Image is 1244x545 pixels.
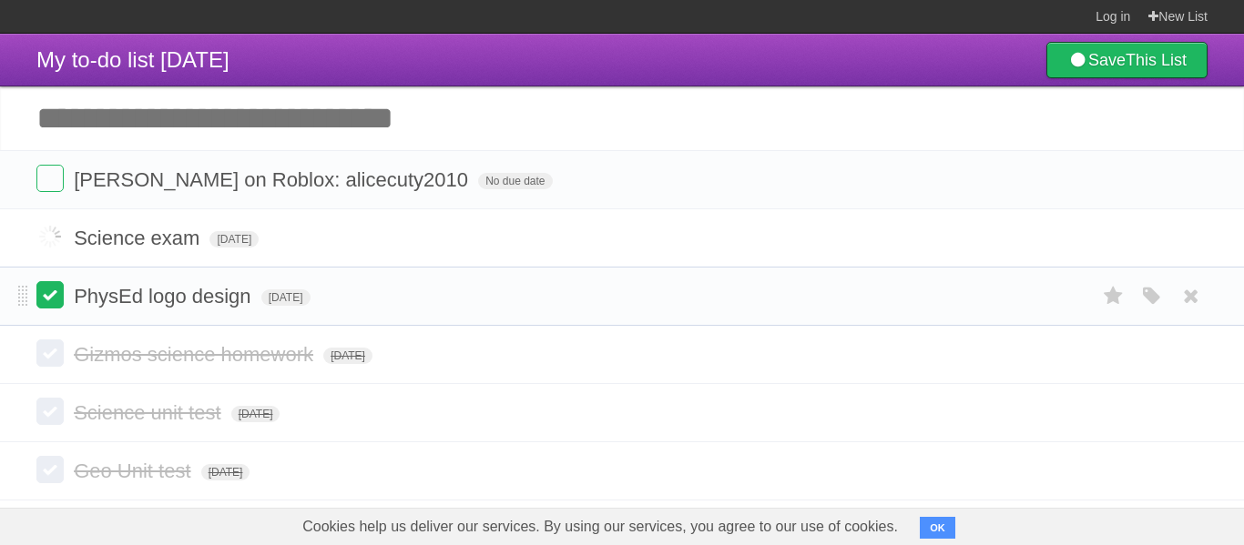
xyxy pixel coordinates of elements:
b: This List [1126,51,1187,69]
span: [DATE] [261,289,311,306]
span: Science unit test [74,401,225,424]
label: Done [36,223,64,250]
label: Star task [1096,281,1131,311]
label: Done [36,281,64,308]
span: [DATE] [323,348,372,364]
span: [PERSON_NAME] on Roblox: alicecuty2010 [74,168,473,191]
span: [DATE] [231,406,280,422]
span: Geo Unit test [74,459,195,482]
span: No due date [478,173,552,189]
button: OK [920,517,955,539]
span: PhysEd logo design [74,285,255,308]
span: Science exam [74,227,204,249]
span: Cookies help us deliver our services. By using our services, you agree to our use of cookies. [284,509,916,545]
label: Done [36,398,64,425]
label: Done [36,165,64,192]
a: SaveThis List [1046,42,1208,78]
span: [DATE] [201,464,250,480]
label: Done [36,339,64,367]
label: Done [36,456,64,483]
span: [DATE] [209,231,259,247]
span: Gizmos science homework [74,343,318,366]
span: My to-do list [DATE] [36,47,229,72]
